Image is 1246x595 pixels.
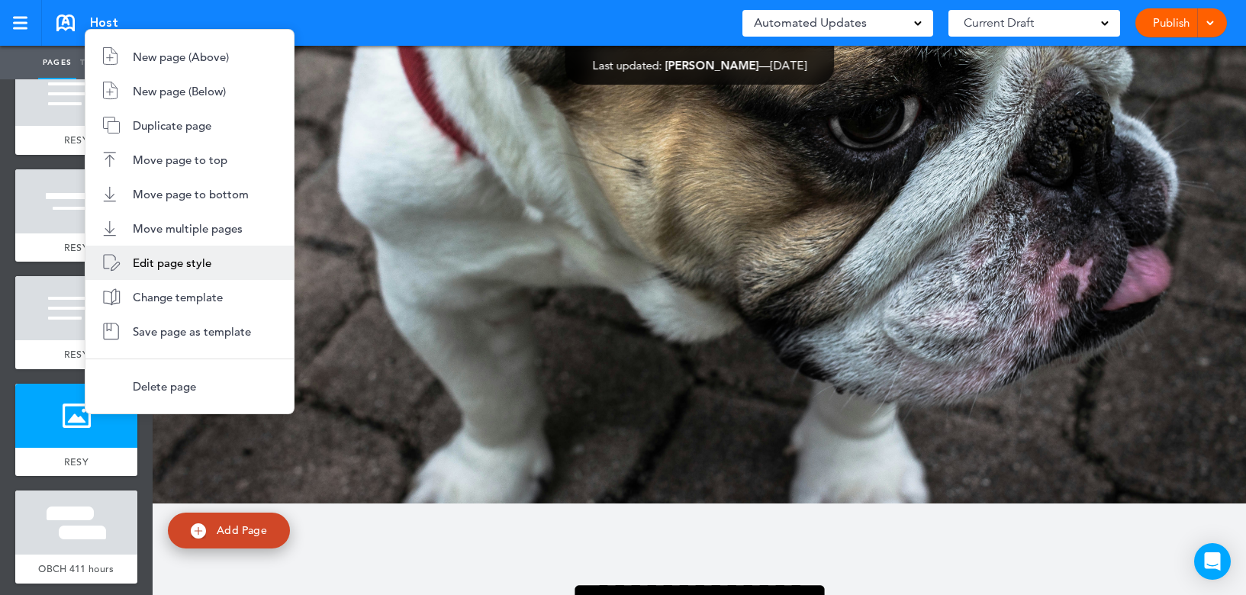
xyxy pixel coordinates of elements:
span: New page (Above) [133,50,229,64]
div: Open Intercom Messenger [1194,543,1231,580]
span: New page (Below) [133,84,226,98]
span: Delete page [133,379,196,394]
span: Edit page style [133,256,211,270]
span: Duplicate page [133,118,211,133]
span: Change template [133,290,223,304]
span: Save page as template [133,324,251,339]
span: Move page to bottom [133,187,249,201]
span: Move page to top [133,153,227,167]
span: Move multiple pages [133,221,243,236]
